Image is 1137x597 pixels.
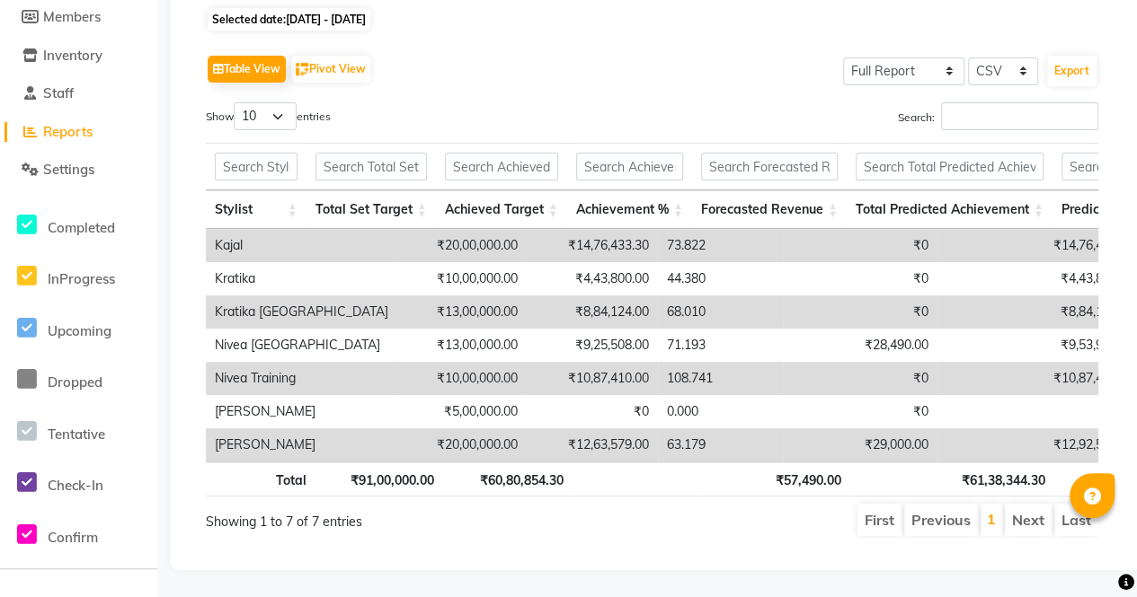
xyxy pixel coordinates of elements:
[783,329,937,362] td: ₹28,490.00
[208,56,286,83] button: Table View
[658,428,783,461] td: 63.179
[1047,56,1097,86] button: Export
[206,329,397,362] td: Nivea [GEOGRAPHIC_DATA]
[987,510,996,528] a: 1
[397,362,527,395] td: ₹10,00,000.00
[315,461,443,496] th: ₹91,00,000.00
[658,262,783,295] td: 44.380
[658,295,783,329] td: 68.010
[783,395,937,428] td: ₹0
[206,461,315,496] th: Total
[658,395,783,428] td: 0.000
[527,262,658,295] td: ₹4,43,800.00
[527,295,658,329] td: ₹8,84,124.00
[4,160,153,180] a: Settings
[4,122,153,143] a: Reports
[206,102,331,130] label: Show entries
[4,46,153,66] a: Inventory
[397,329,527,362] td: ₹13,00,000.00
[783,428,937,461] td: ₹29,000.00
[697,461,850,496] th: ₹57,490.00
[315,153,427,180] input: Search Total Set Target
[436,190,567,229] th: Achieved Target: activate to sort column ascending
[941,102,1098,130] input: Search:
[527,362,658,395] td: ₹10,87,410.00
[397,395,527,428] td: ₹5,00,000.00
[286,13,366,26] span: [DATE] - [DATE]
[208,8,370,31] span: Selected date:
[206,428,397,461] td: [PERSON_NAME]
[443,461,573,496] th: ₹60,80,854.30
[206,362,397,395] td: Nivea Training
[783,295,937,329] td: ₹0
[445,153,558,180] input: Search Achieved Target
[701,153,838,180] input: Search Forecasted Revenue
[43,161,94,178] span: Settings
[306,190,436,229] th: Total Set Target: activate to sort column ascending
[783,262,937,295] td: ₹0
[43,47,102,64] span: Inventory
[206,262,397,295] td: Kratika
[206,502,562,531] div: Showing 1 to 7 of 7 entries
[48,322,111,339] span: Upcoming
[527,229,658,262] td: ₹14,76,433.30
[783,229,937,262] td: ₹0
[48,477,103,494] span: Check-In
[397,262,527,295] td: ₹10,00,000.00
[48,270,115,287] span: InProgress
[4,83,153,104] a: Staff
[527,395,658,428] td: ₹0
[898,102,1098,130] label: Search:
[206,395,397,428] td: [PERSON_NAME]
[397,229,527,262] td: ₹20,00,000.00
[291,56,370,83] button: Pivot View
[658,229,783,262] td: 73.822
[4,7,153,28] a: Members
[296,63,309,76] img: pivot.png
[850,461,1054,496] th: ₹61,38,344.30
[856,153,1044,180] input: Search Total Predicted Achievement
[576,153,683,180] input: Search Achievement %
[658,362,783,395] td: 108.741
[527,428,658,461] td: ₹12,63,579.00
[48,219,115,236] span: Completed
[206,229,397,262] td: Kajal
[48,529,98,546] span: Confirm
[206,295,397,329] td: Kratika [GEOGRAPHIC_DATA]
[206,190,306,229] th: Stylist: activate to sort column ascending
[43,84,74,101] span: Staff
[658,329,783,362] td: 71.193
[567,190,692,229] th: Achievement %: activate to sort column ascending
[215,153,298,180] input: Search Stylist
[783,362,937,395] td: ₹0
[234,102,297,130] select: Showentries
[48,426,105,443] span: Tentative
[847,190,1053,229] th: Total Predicted Achievement: activate to sort column ascending
[397,295,527,329] td: ₹13,00,000.00
[527,329,658,362] td: ₹9,25,508.00
[43,8,101,25] span: Members
[692,190,847,229] th: Forecasted Revenue: activate to sort column ascending
[43,123,93,140] span: Reports
[48,373,102,391] span: Dropped
[397,428,527,461] td: ₹20,00,000.00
